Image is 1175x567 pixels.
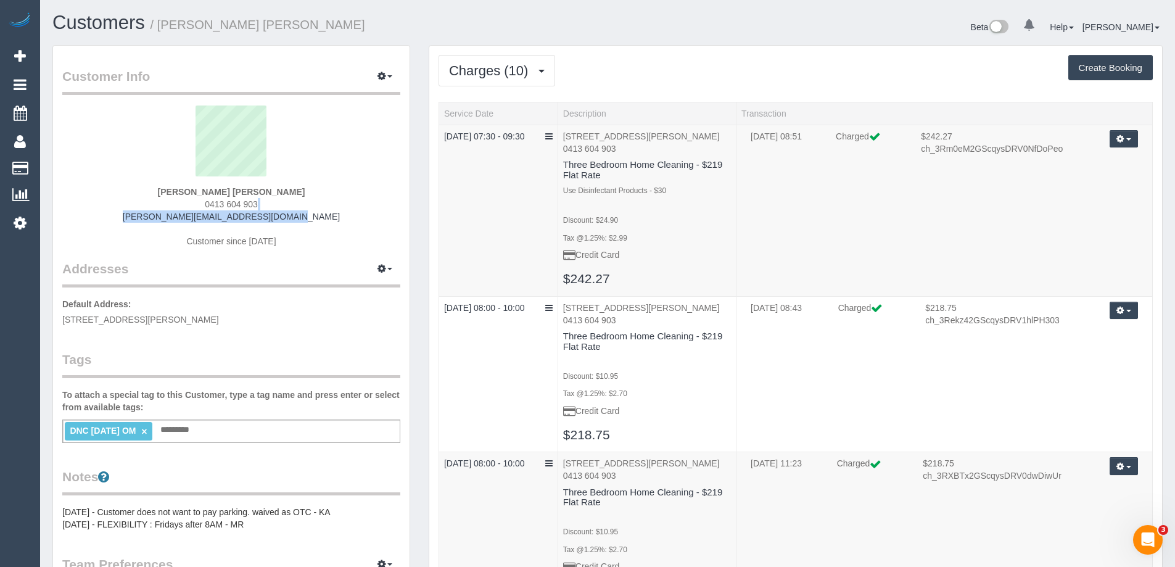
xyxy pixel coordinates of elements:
[158,187,305,197] strong: [PERSON_NAME] [PERSON_NAME]
[563,130,731,155] p: [STREET_ADDRESS][PERSON_NAME] 0413 604 903
[988,20,1008,36] img: New interface
[827,130,912,167] td: Charge Label
[741,302,829,339] td: Charged Date
[828,457,914,494] td: Charge Label
[62,67,400,95] legend: Customer Info
[150,18,365,31] small: / [PERSON_NAME] [PERSON_NAME]
[7,12,32,30] img: Automaid Logo
[736,296,1153,452] td: Transaction
[141,426,147,437] a: ×
[829,302,917,339] td: Charge Label
[205,199,258,209] span: 0413 604 903
[563,216,618,225] small: Discount: $24.90
[563,405,731,417] p: Credit Card
[563,234,627,242] small: Tax @1.25%: $2.99
[439,102,558,125] th: Service Date
[1158,525,1168,535] span: 3
[444,458,524,468] a: [DATE] 08:00 - 10:00
[62,350,400,378] legend: Tags
[62,389,400,413] label: To attach a special tag to this Customer, type a tag name and press enter or select from availabl...
[558,125,736,296] td: Description
[439,55,555,86] button: Charges (10)
[1082,22,1160,32] a: [PERSON_NAME]
[563,428,610,442] a: $218.75
[439,125,558,296] td: Service Date
[449,63,534,78] span: Charges (10)
[563,271,610,286] a: $242.27
[186,236,276,246] span: Customer since [DATE]
[1050,22,1074,32] a: Help
[563,457,731,482] p: [STREET_ADDRESS][PERSON_NAME] 0413 604 903
[439,296,558,452] td: Service Date
[62,506,400,531] pre: [DATE] - Customer does not want to pay parking. waived as OTC - KA [DATE] - FLEXIBILITY : Fridays...
[912,130,1090,167] td: Charge Amount, Transaction Id
[563,372,618,381] small: Discount: $10.95
[1068,55,1153,81] button: Create Booking
[563,249,731,261] p: Credit Card
[563,160,731,180] h4: Three Bedroom Home Cleaning - $219 Flat Rate
[563,389,627,398] small: Tax @1.25%: $2.70
[62,298,131,310] label: Default Address:
[52,12,145,33] a: Customers
[736,125,1153,296] td: Transaction
[62,468,400,495] legend: Notes
[563,331,731,352] h4: Three Bedroom Home Cleaning - $219 Flat Rate
[563,545,627,554] small: Tax @1.25%: $2.70
[563,302,731,326] p: [STREET_ADDRESS][PERSON_NAME] 0413 604 903
[563,487,731,508] h4: Three Bedroom Home Cleaning - $219 Flat Rate
[563,186,731,196] div: Use Disinfectant Products - $30
[1133,525,1163,555] iframe: Intercom live chat
[736,102,1153,125] th: Transaction
[444,131,524,141] a: [DATE] 07:30 - 09:30
[62,315,219,325] span: [STREET_ADDRESS][PERSON_NAME]
[70,426,136,436] span: DNC [DATE] OM
[558,102,736,125] th: Description
[741,457,828,494] td: Charged Date
[971,22,1009,32] a: Beta
[913,457,1089,494] td: Charge Amount, Transaction Id
[123,212,340,221] a: [PERSON_NAME][EMAIL_ADDRESS][DOMAIN_NAME]
[916,302,1089,339] td: Charge Amount, Transaction Id
[558,296,736,452] td: Description
[444,303,524,313] a: [DATE] 08:00 - 10:00
[741,130,827,167] td: Charged Date
[563,528,618,536] small: Discount: $10.95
